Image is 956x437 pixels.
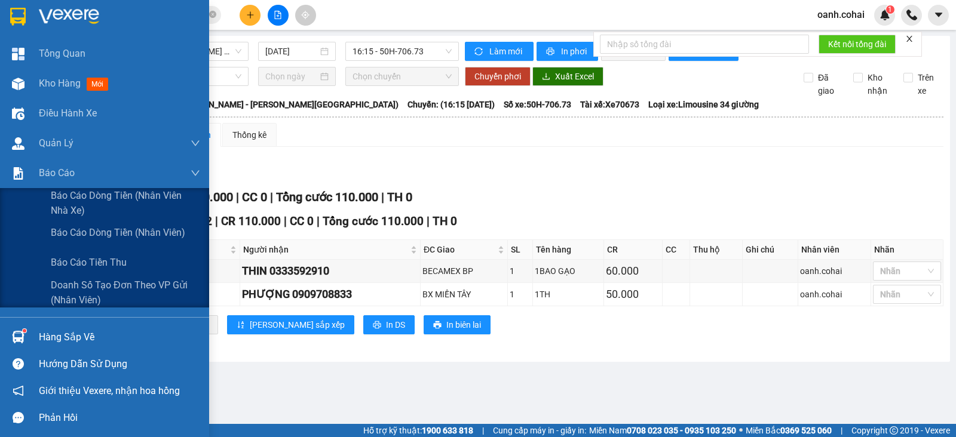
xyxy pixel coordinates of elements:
span: 1 [888,5,892,14]
span: Báo cáo dòng tiền (nhân viên) [51,225,185,240]
span: 16:15 - 50H-706.73 [353,42,451,60]
span: | [427,214,430,228]
span: | [284,214,287,228]
span: Giới thiệu Vexere, nhận hoa hồng [39,383,180,398]
span: Người nhận [243,243,408,256]
span: Hỗ trợ kỹ thuật: [363,424,473,437]
th: Ghi chú [743,240,798,260]
span: Chuyến: (16:15 [DATE]) [407,98,495,111]
span: Miền Nam [589,424,736,437]
sup: 1 [886,5,894,14]
span: oanh.cohai [808,7,874,22]
span: caret-down [933,10,944,20]
button: file-add [268,5,289,26]
span: | [270,190,273,204]
div: BECAMEX BP [422,264,505,278]
span: | [841,424,842,437]
div: Thống kê [232,128,266,141]
span: Doanh số tạo đơn theo VP gửi (nhân viên) [51,278,200,307]
span: Làm mới [489,45,524,58]
strong: 0369 525 060 [780,426,832,435]
span: printer [546,47,556,57]
span: Quản Lý [39,136,73,150]
span: CR 110.000 [221,214,281,228]
span: sync [474,47,485,57]
button: Kết nối tổng đài [819,35,896,54]
span: Tài xế: Xe70673 [580,98,639,111]
span: Kết nối tổng đài [828,38,886,51]
button: syncLàm mới [465,42,534,61]
img: warehouse-icon [12,78,24,90]
th: CR [604,240,663,260]
div: Hướng dẫn sử dụng [39,355,200,373]
button: printerIn biên lai [424,315,491,334]
div: oanh.cohai [800,264,869,278]
button: sort-ascending[PERSON_NAME] sắp xếp [227,315,354,334]
div: PHƯỢNG 0909708833 [242,286,418,303]
span: printer [433,321,442,330]
span: down [191,168,200,178]
button: plus [240,5,261,26]
span: In DS [386,318,405,331]
span: Kho hàng [39,78,81,89]
img: warehouse-icon [12,331,24,343]
span: Chọn chuyến [353,67,451,85]
span: Cung cấp máy in - giấy in: [493,424,586,437]
div: Nhãn [874,243,940,256]
img: warehouse-icon [12,107,24,120]
input: 14/10/2025 [265,45,318,58]
span: Tổng cước 110.000 [276,190,378,204]
div: 1 [510,264,531,278]
span: mới [87,78,108,91]
img: icon-new-feature [880,10,890,20]
button: Chuyển phơi [465,67,531,86]
div: Phản hồi [39,409,200,427]
span: Trên xe [913,71,944,97]
span: | [215,214,218,228]
span: down [191,139,200,148]
span: aim [301,11,310,19]
span: In phơi [561,45,589,58]
img: dashboard-icon [12,48,24,60]
div: 1TH [535,288,602,301]
span: Loại xe: Limousine 34 giường [648,98,759,111]
span: sort-ascending [237,321,245,330]
span: plus [246,11,255,19]
th: Tên hàng [533,240,604,260]
span: | [482,424,484,437]
span: file-add [274,11,282,19]
div: 60.000 [606,263,660,279]
span: Miền Bắc [746,424,832,437]
span: Báo cáo dòng tiền (Nhân viên Nhà xe) [51,188,200,218]
input: Chọn ngày [265,70,318,83]
span: Báo cáo tiền thu [51,255,127,270]
span: TH 0 [433,214,457,228]
sup: 1 [23,329,26,333]
span: ĐC Giao [424,243,495,256]
span: ⚪️ [739,428,743,433]
button: aim [295,5,316,26]
div: THIN 0333592910 [242,263,418,279]
input: Nhập số tổng đài [600,35,809,54]
th: CC [663,240,690,260]
button: downloadXuất Excel [532,67,603,86]
img: phone-icon [906,10,917,20]
span: Đã giao [813,71,844,97]
span: CC 0 [242,190,267,204]
span: close-circle [209,11,216,18]
th: Thu hộ [690,240,743,260]
span: Kho nhận [863,71,894,97]
img: warehouse-icon [12,137,24,150]
strong: 1900 633 818 [422,426,473,435]
span: download [542,72,550,82]
div: oanh.cohai [800,288,869,301]
div: Hàng sắp về [39,328,200,346]
img: logo-vxr [10,8,26,26]
span: | [381,190,384,204]
span: Số xe: 50H-706.73 [504,98,571,111]
th: SL [508,240,534,260]
span: printer [373,321,381,330]
span: close [905,35,914,43]
div: 1 [510,288,531,301]
strong: 0708 023 035 - 0935 103 250 [627,426,736,435]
